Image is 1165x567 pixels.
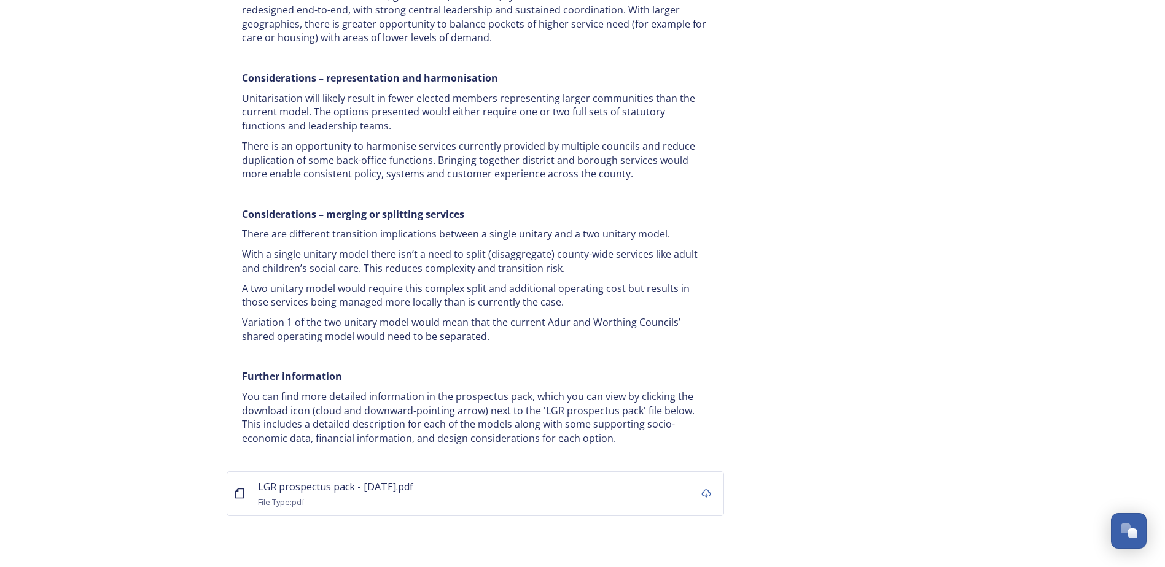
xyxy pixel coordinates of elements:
p: With a single unitary model there isn’t a need to split (disaggregate) county-wide services like ... [242,247,709,275]
p: Variation 1 of the two unitary model would mean that the current Adur and Worthing Councils’ shar... [242,315,709,343]
p: There are different transition implications between a single unitary and a two unitary model. [242,227,709,241]
span: File Type: pdf [258,496,305,507]
p: There is an opportunity to harmonise services currently provided by multiple councils and reduce ... [242,139,709,181]
p: A two unitary model would require this complex split and additional operating cost but results in... [242,282,709,309]
a: LGR prospectus pack - [DATE].pdf [258,479,413,493]
p: Unitarisation will likely result in fewer elected members representing larger communities than th... [242,91,709,133]
button: Open Chat [1111,513,1147,549]
strong: Further information [242,369,342,383]
strong: Considerations – representation and harmonisation [242,71,498,85]
strong: Considerations – merging or splitting services [242,207,464,221]
span: LGR prospectus pack - [DATE].pdf [258,480,413,493]
p: You can find more detailed information in the prospectus pack, which you can view by clicking the... [242,390,709,445]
